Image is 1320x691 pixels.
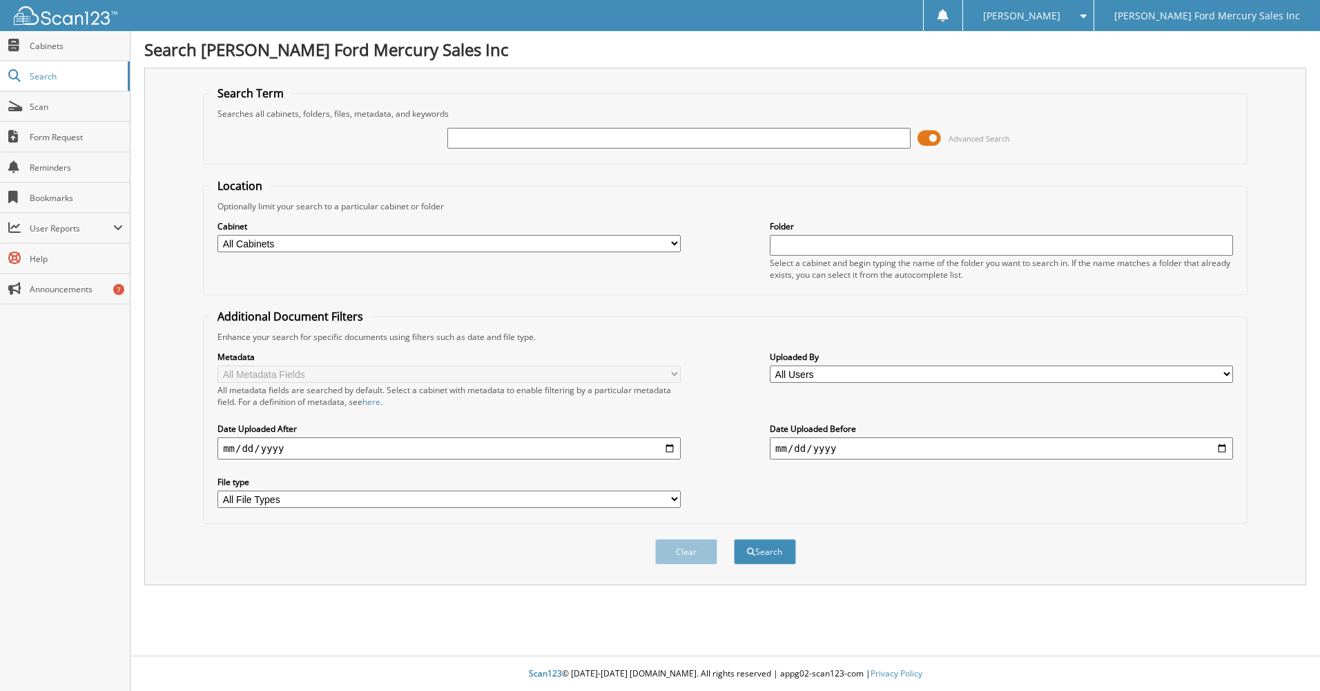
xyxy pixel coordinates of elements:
span: [PERSON_NAME] [983,12,1060,20]
label: Folder [770,220,1233,232]
button: Clear [655,539,717,565]
span: Cabinets [30,40,123,52]
div: 7 [113,284,124,295]
span: Scan [30,101,123,113]
div: Optionally limit your search to a particular cabinet or folder [211,200,1240,212]
span: Search [30,70,121,82]
a: Privacy Policy [871,668,922,679]
span: Form Request [30,131,123,143]
span: Announcements [30,283,123,295]
span: Bookmarks [30,192,123,204]
img: scan123-logo-white.svg [14,6,117,25]
div: Searches all cabinets, folders, files, metadata, and keywords [211,108,1240,120]
legend: Additional Document Filters [211,309,370,324]
h1: Search [PERSON_NAME] Ford Mercury Sales Inc [144,38,1306,61]
div: © [DATE]-[DATE] [DOMAIN_NAME]. All rights reserved | appg02-scan123-com | [130,657,1320,691]
span: Reminders [30,162,123,173]
label: Metadata [217,351,681,363]
legend: Search Term [211,86,291,101]
label: Cabinet [217,220,681,232]
div: Select a cabinet and begin typing the name of the folder you want to search in. If the name match... [770,257,1233,281]
span: Scan123 [529,668,562,679]
label: Date Uploaded After [217,423,681,435]
label: File type [217,476,681,488]
input: end [770,437,1233,460]
div: All metadata fields are searched by default. Select a cabinet with metadata to enable filtering b... [217,384,681,408]
div: Enhance your search for specific documents using filters such as date and file type. [211,331,1240,343]
span: Help [30,253,123,265]
a: here [362,396,380,408]
input: start [217,437,681,460]
legend: Location [211,178,269,193]
label: Uploaded By [770,351,1233,363]
label: Date Uploaded Before [770,423,1233,435]
span: [PERSON_NAME] Ford Mercury Sales Inc [1114,12,1300,20]
span: User Reports [30,223,113,234]
button: Search [734,539,796,565]
span: Advanced Search [949,133,1010,144]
